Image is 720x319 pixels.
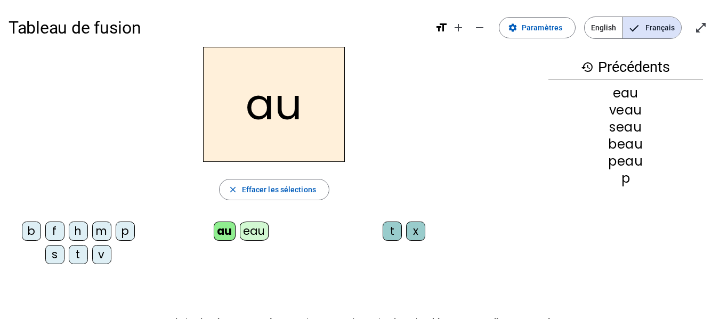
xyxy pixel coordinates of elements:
h2: au [203,47,345,162]
div: p [548,172,703,185]
button: Diminuer la taille de la police [469,17,490,38]
span: Paramètres [522,21,562,34]
div: f [45,222,64,241]
button: Paramètres [499,17,576,38]
div: m [92,222,111,241]
div: s [45,245,64,264]
mat-icon: remove [473,21,486,34]
h1: Tableau de fusion [9,11,426,45]
mat-icon: history [581,61,594,73]
span: English [585,17,622,38]
div: v [92,245,111,264]
mat-icon: format_size [435,21,448,34]
div: seau [548,121,703,134]
div: au [214,222,236,241]
mat-icon: add [452,21,465,34]
mat-icon: settings [508,23,517,32]
mat-button-toggle-group: Language selection [584,17,682,39]
div: x [406,222,425,241]
span: Effacer les sélections [242,183,316,196]
div: peau [548,155,703,168]
div: eau [240,222,269,241]
mat-icon: open_in_full [694,21,707,34]
div: beau [548,138,703,151]
mat-icon: close [228,185,238,194]
button: Effacer les sélections [219,179,329,200]
button: Entrer en plein écran [690,17,711,38]
div: veau [548,104,703,117]
div: t [69,245,88,264]
div: p [116,222,135,241]
h3: Précédents [548,55,703,79]
div: eau [548,87,703,100]
div: t [383,222,402,241]
div: b [22,222,41,241]
div: h [69,222,88,241]
span: Français [623,17,681,38]
button: Augmenter la taille de la police [448,17,469,38]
